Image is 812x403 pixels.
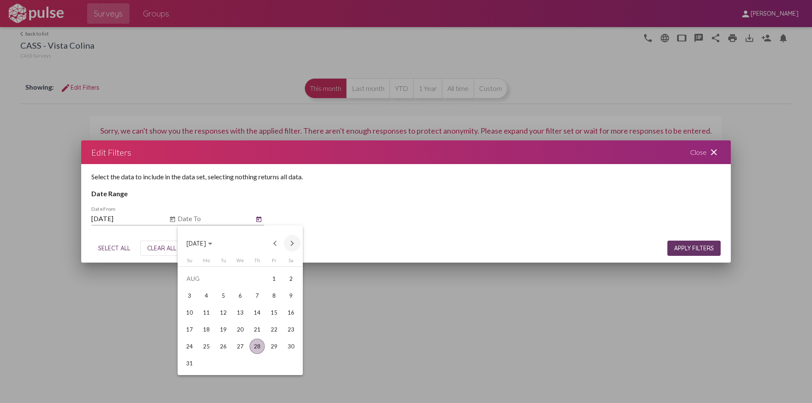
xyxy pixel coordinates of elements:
td: August 6, 2025 [232,287,249,304]
td: August 18, 2025 [198,321,215,338]
td: August 21, 2025 [249,321,266,338]
div: 29 [266,339,282,354]
td: August 31, 2025 [181,355,198,372]
td: August 10, 2025 [181,304,198,321]
td: August 14, 2025 [249,304,266,321]
th: Sunday [181,258,198,266]
th: Wednesday [232,258,249,266]
td: August 27, 2025 [232,338,249,355]
td: August 28, 2025 [249,338,266,355]
td: August 20, 2025 [232,321,249,338]
td: August 19, 2025 [215,321,232,338]
td: August 5, 2025 [215,287,232,304]
div: 18 [199,322,214,337]
td: August 9, 2025 [283,287,299,304]
div: 15 [266,305,282,320]
td: August 3, 2025 [181,287,198,304]
div: 24 [182,339,197,354]
td: August 16, 2025 [283,304,299,321]
div: 1 [266,271,282,286]
th: Tuesday [215,258,232,266]
div: 31 [182,356,197,371]
div: 16 [283,305,299,320]
td: August 1, 2025 [266,270,283,287]
td: August 29, 2025 [266,338,283,355]
td: August 8, 2025 [266,287,283,304]
div: 30 [283,339,299,354]
div: 7 [250,288,265,303]
td: August 7, 2025 [249,287,266,304]
div: 20 [233,322,248,337]
td: August 2, 2025 [283,270,299,287]
div: 5 [216,288,231,303]
td: AUG [181,270,266,287]
th: Friday [266,258,283,266]
span: [DATE] [187,240,206,247]
td: August 24, 2025 [181,338,198,355]
td: August 4, 2025 [198,287,215,304]
div: 11 [199,305,214,320]
td: August 22, 2025 [266,321,283,338]
div: 28 [250,339,265,354]
div: 13 [233,305,248,320]
div: 27 [233,339,248,354]
th: Saturday [283,258,299,266]
div: 25 [199,339,214,354]
div: 2 [283,271,299,286]
th: Thursday [249,258,266,266]
td: August 30, 2025 [283,338,299,355]
div: 23 [283,322,299,337]
div: 12 [216,305,231,320]
td: August 13, 2025 [232,304,249,321]
div: 6 [233,288,248,303]
div: 17 [182,322,197,337]
td: August 26, 2025 [215,338,232,355]
div: 21 [250,322,265,337]
div: 10 [182,305,197,320]
div: 14 [250,305,265,320]
td: August 11, 2025 [198,304,215,321]
button: Previous month [267,235,284,252]
td: August 15, 2025 [266,304,283,321]
div: 4 [199,288,214,303]
td: August 23, 2025 [283,321,299,338]
td: August 12, 2025 [215,304,232,321]
div: 8 [266,288,282,303]
div: 22 [266,322,282,337]
td: August 17, 2025 [181,321,198,338]
th: Monday [198,258,215,266]
div: 3 [182,288,197,303]
div: 19 [216,322,231,337]
td: August 25, 2025 [198,338,215,355]
button: Next month [284,235,301,252]
div: 26 [216,339,231,354]
button: Choose month and year [180,235,219,252]
div: 9 [283,288,299,303]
